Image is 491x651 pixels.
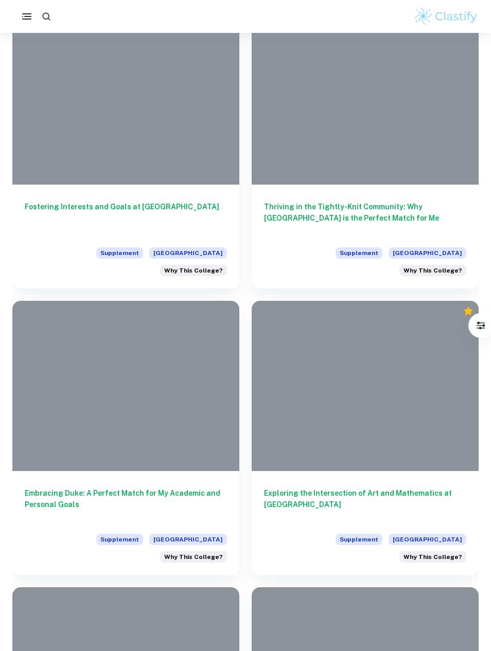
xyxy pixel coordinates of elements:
[25,487,227,521] h6: Embracing Duke: A Perfect Match for My Academic and Personal Goals
[336,247,382,259] span: Supplement
[149,534,227,545] span: [GEOGRAPHIC_DATA]
[389,247,466,259] span: [GEOGRAPHIC_DATA]
[399,551,466,563] div: What is your sense of Duke as a university and a community, and why do you consider it a good mat...
[252,14,479,288] a: Thriving in the Tightly-Knit Community: Why [GEOGRAPHIC_DATA] is the Perfect Match for MeSuppleme...
[149,247,227,259] span: [GEOGRAPHIC_DATA]
[252,301,479,575] a: Exploring the Intersection of Art and Mathematics at [GEOGRAPHIC_DATA]Supplement[GEOGRAPHIC_DATA]...
[25,201,227,235] h6: Fostering Interests and Goals at [GEOGRAPHIC_DATA]
[12,301,239,575] a: Embracing Duke: A Perfect Match for My Academic and Personal GoalsSupplement[GEOGRAPHIC_DATA]What...
[160,265,227,276] div: What is your sense of Duke as a university and a community, and why do you consider it a good mat...
[389,534,466,545] span: [GEOGRAPHIC_DATA]
[264,201,466,235] h6: Thriving in the Tightly-Knit Community: Why [GEOGRAPHIC_DATA] is the Perfect Match for Me
[96,247,143,259] span: Supplement
[264,487,466,521] h6: Exploring the Intersection of Art and Mathematics at [GEOGRAPHIC_DATA]
[463,306,474,316] div: Premium
[404,266,462,275] span: Why This College?
[336,534,382,545] span: Supplement
[399,265,466,276] div: What is your sense of Duke as a university and a community, and why do you consider it a good mat...
[160,551,227,563] div: What is your sense of Duke as a university and a community, and why do you consider it a good mat...
[413,6,479,27] img: Clastify logo
[470,315,491,336] button: Filter
[164,552,223,562] span: Why This College?
[12,14,239,288] a: Fostering Interests and Goals at [GEOGRAPHIC_DATA]Supplement[GEOGRAPHIC_DATA]What is your sense o...
[404,552,462,562] span: Why This College?
[164,266,223,275] span: Why This College?
[96,534,143,545] span: Supplement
